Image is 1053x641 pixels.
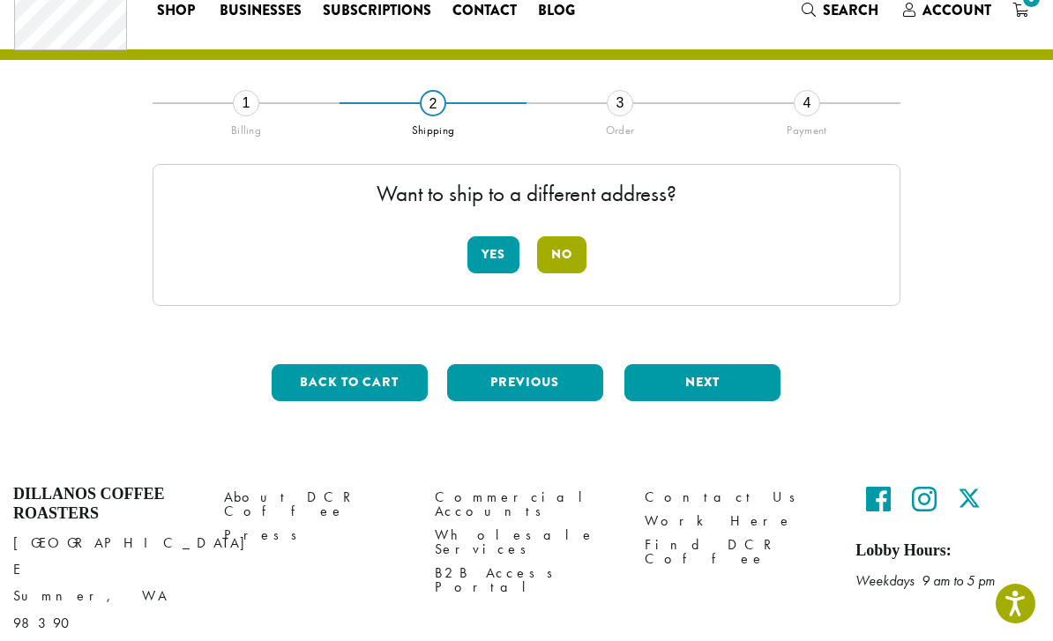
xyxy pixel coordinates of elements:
div: Billing [153,116,340,138]
a: Wholesale Services [435,523,619,561]
div: 4 [794,90,820,116]
a: Press [224,523,408,547]
button: Next [624,364,780,401]
h4: Dillanos Coffee Roasters [13,485,198,523]
a: Contact Us [645,485,829,509]
div: 1 [233,90,259,116]
a: B2B Access Portal [435,561,619,599]
div: Shipping [340,116,526,138]
a: Commercial Accounts [435,485,619,523]
div: 3 [607,90,633,116]
p: Want to ship to a different address? [171,183,882,205]
button: Back to cart [272,364,428,401]
div: Order [526,116,713,138]
h5: Lobby Hours: [855,541,1040,561]
button: Previous [447,364,603,401]
a: Find DCR Coffee [645,533,829,570]
div: 2 [420,90,446,116]
button: No [537,236,586,273]
em: Weekdays 9 am to 5 pm [855,571,995,590]
button: Yes [467,236,519,273]
div: Payment [713,116,900,138]
a: About DCR Coffee [224,485,408,523]
a: Work Here [645,509,829,533]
